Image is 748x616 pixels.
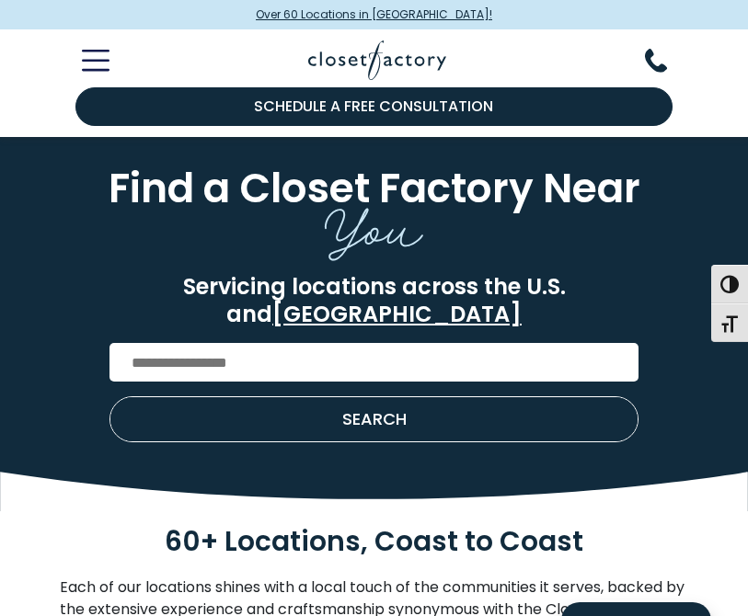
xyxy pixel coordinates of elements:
span: Near [543,161,640,217]
p: Servicing locations across the U.S. and [60,273,689,328]
span: Over 60 Locations in [GEOGRAPHIC_DATA]! [256,6,492,23]
span: Find a Closet Factory [109,161,534,217]
a: [GEOGRAPHIC_DATA] [272,299,522,329]
button: Phone Number [645,49,689,73]
span: You [325,182,423,266]
input: Enter Postal Code [109,343,639,382]
a: Schedule a Free Consultation [75,87,673,126]
img: Closet Factory Logo [308,40,446,80]
button: Search our Nationwide Locations [110,397,638,441]
button: Toggle Font size [711,303,748,342]
button: Toggle High Contrast [711,265,748,303]
button: Toggle Mobile Menu [60,50,109,72]
span: SEARCH [342,411,407,428]
span: 60+ Locations, Coast to Coast [165,522,583,560]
